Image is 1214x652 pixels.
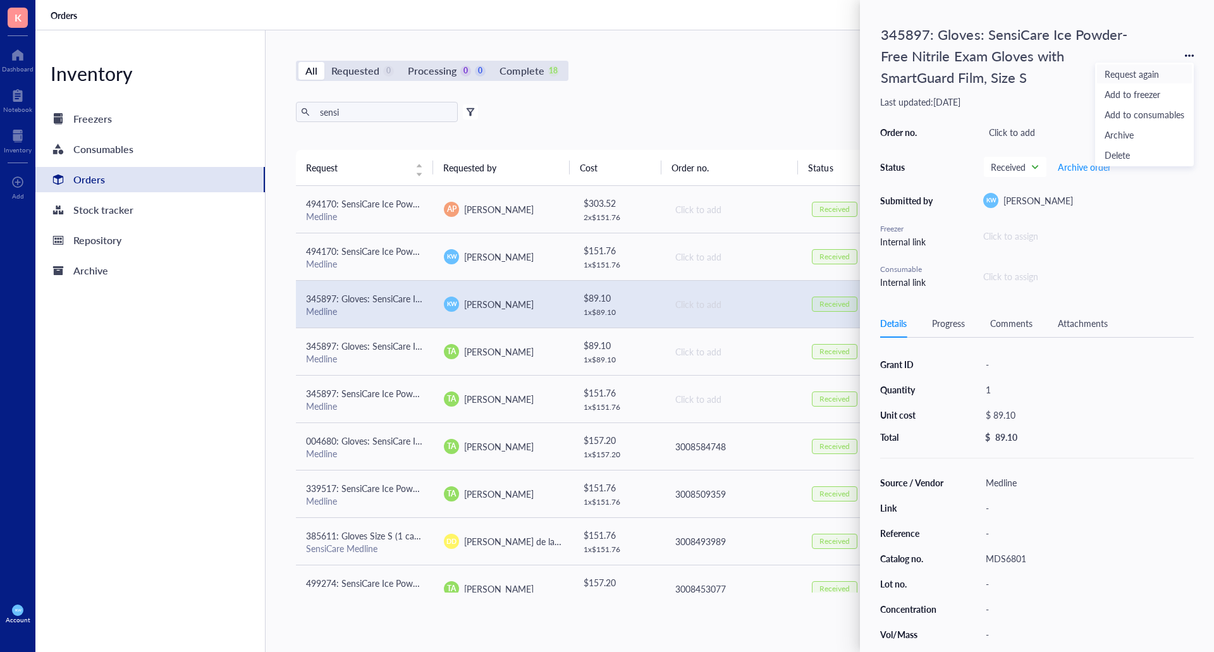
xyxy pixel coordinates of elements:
div: $ 157.20 [584,575,654,589]
span: KW [986,196,996,205]
td: Click to add [664,280,802,328]
div: Received [819,347,850,357]
div: 18 [548,66,559,77]
div: Last updated: [DATE] [880,96,1194,108]
td: Click to add [664,233,802,280]
div: Requested [331,62,379,80]
div: Click to add [675,345,792,359]
span: Add to consumables [1105,108,1184,121]
th: Order no. [661,150,799,185]
div: $ 151.76 [584,528,654,542]
div: 1 x $ 151.76 [584,497,654,507]
div: Stock tracker [73,201,133,219]
div: Received [819,489,850,499]
span: [PERSON_NAME] [464,345,534,358]
td: Click to add [664,375,802,422]
div: Catalog no. [880,553,945,564]
div: Medline [306,258,424,269]
div: Dashboard [2,65,34,73]
span: 339517: SensiCare Ice Powder-Free Nitrile Exam Gloves with SmartGuard Film, Size M [306,482,643,495]
th: Cost [570,150,661,185]
div: Archive [73,262,108,280]
td: 3008584748 [664,422,802,470]
div: All [305,62,317,80]
div: Orders [73,171,105,188]
div: Grant ID [880,359,945,370]
div: 89.10 [995,431,1017,443]
span: [PERSON_NAME] [1003,194,1073,207]
a: Archive [35,258,265,283]
a: Orders [35,167,265,192]
div: Status [880,161,937,173]
td: Click to add [664,328,802,375]
span: TA [447,583,456,594]
div: Reference [880,527,945,539]
span: [PERSON_NAME] [464,298,534,311]
span: 345897: Gloves: SensiCare Ice Powder-Free Nitrile Exam Gloves with SmartGuard Film, Size S [306,340,671,352]
div: - [980,355,1194,373]
div: $ 89.10 [980,406,1189,424]
div: Medline [980,474,1194,491]
span: [PERSON_NAME] [464,582,534,595]
span: 345897: Gloves: SensiCare Ice Powder-Free Nitrile Exam Gloves with SmartGuard Film, Size S [306,292,671,305]
span: Archive order [1058,162,1111,172]
div: $ 151.76 [584,386,654,400]
input: Find orders in table [315,102,453,121]
div: - [980,524,1194,542]
span: 499274: SensiCare Ice Powder-Free Nitrile Exam Gloves, Size XL [306,577,556,589]
a: Repository [35,228,265,253]
span: KW [15,608,21,612]
div: $ 151.76 [584,243,654,257]
div: Medline [306,353,424,364]
span: Delete [1105,148,1184,162]
div: 1 [980,381,1194,398]
span: 494170: SensiCare Ice Powder-Free Nitrile Exam Gloves with SmartGuard Film, Size M [306,197,643,210]
div: 3008493989 [675,534,792,548]
span: [PERSON_NAME] [464,393,534,405]
div: Progress [932,316,965,330]
div: Comments [990,316,1033,330]
div: 1 x $ 151.76 [584,260,654,270]
div: 1 x $ 157.20 [584,592,654,602]
div: 1 x $ 89.10 [584,307,654,317]
span: 345897: SensiCare Ice Powder-Free Nitrile Exam Gloves with SmartGuard Film, Size M [306,387,643,400]
a: Dashboard [2,45,34,73]
span: TA [447,393,456,405]
div: Details [880,316,907,330]
div: $ 157.20 [584,433,654,447]
span: Received [991,161,1037,173]
span: 494170: SensiCare Ice Powder-Free Nitrile Exam Gloves with SmartGuard Film, Size M [306,245,643,257]
span: KW [446,300,457,309]
div: Vol/Mass [880,629,945,640]
td: 3008509359 [664,470,802,517]
div: Medline [306,495,424,507]
div: Click to assign [983,269,1194,283]
div: Concentration [880,603,945,615]
div: - [980,600,1194,618]
div: 0 [460,66,471,77]
span: Request again [1105,67,1184,81]
div: 3008509359 [675,487,792,501]
span: Add to freezer [1105,87,1184,101]
div: Consumable [880,264,937,275]
div: Account [6,616,30,624]
div: 1 x $ 151.76 [584,544,654,555]
div: Add [12,192,24,200]
div: 3008453077 [675,582,792,596]
div: Received [819,584,850,594]
div: Internal link [880,275,937,289]
span: TA [447,488,456,500]
span: TA [447,441,456,452]
div: Repository [73,231,121,249]
div: 0 [475,66,486,77]
a: Consumables [35,137,265,162]
div: Link [880,502,945,514]
div: Click to add [675,297,792,311]
span: 004680: Gloves: SensiCare Ice Powder-Free Nitrile Exam Gloves, Size L [306,434,582,447]
div: SensiCare Medline [306,543,424,554]
div: Quantity [880,384,945,395]
div: Processing [408,62,457,80]
div: $ 303.52 [584,196,654,210]
div: Medline [306,305,424,317]
span: [PERSON_NAME] [464,440,534,453]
